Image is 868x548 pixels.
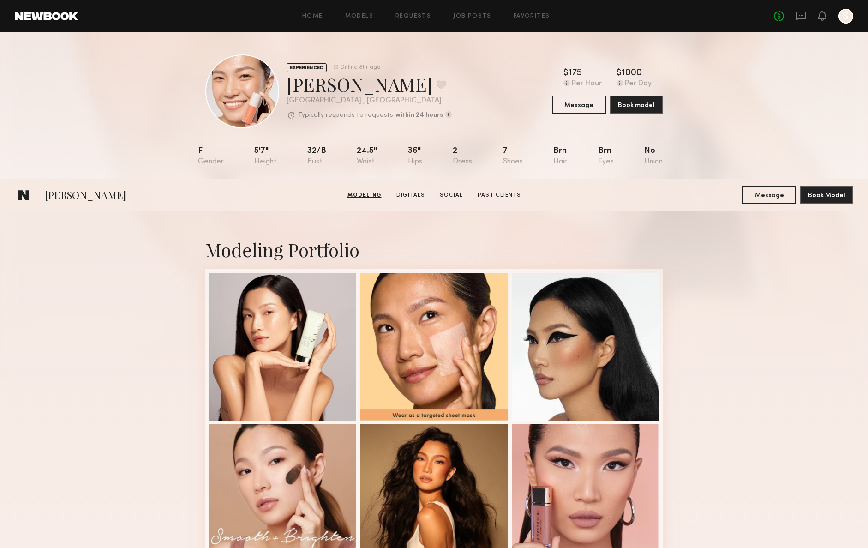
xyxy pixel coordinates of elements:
div: $ [563,69,569,78]
div: 36" [408,147,422,166]
a: Past Clients [474,191,525,199]
div: Brn [598,147,614,166]
div: EXPERIENCED [287,63,327,72]
div: 32/b [307,147,326,166]
div: Online 8hr ago [340,65,380,71]
button: Message [742,186,796,204]
button: Book Model [800,186,853,204]
div: F [198,147,224,166]
div: Brn [553,147,567,166]
div: [PERSON_NAME] [287,72,452,96]
a: Favorites [514,13,550,19]
a: Modeling [344,191,385,199]
a: Book Model [800,191,853,199]
a: Requests [395,13,431,19]
div: 5'7" [254,147,276,166]
a: Job Posts [453,13,491,19]
a: Social [436,191,467,199]
span: [PERSON_NAME] [45,188,126,204]
div: 175 [569,69,582,78]
div: 7 [503,147,523,166]
a: Home [302,13,323,19]
a: S [838,9,853,24]
button: Book model [610,96,663,114]
p: Typically responds to requests [298,112,393,119]
div: No [644,147,663,166]
button: Message [552,96,606,114]
div: [GEOGRAPHIC_DATA] , [GEOGRAPHIC_DATA] [287,97,452,105]
div: Per Hour [572,80,602,88]
div: $ [617,69,622,78]
div: 24.5" [357,147,377,166]
div: Modeling Portfolio [205,237,663,262]
a: Models [345,13,373,19]
div: 2 [453,147,472,166]
div: Per Day [625,80,652,88]
a: Digitals [393,191,429,199]
b: within 24 hours [395,112,443,119]
div: 1000 [622,69,642,78]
